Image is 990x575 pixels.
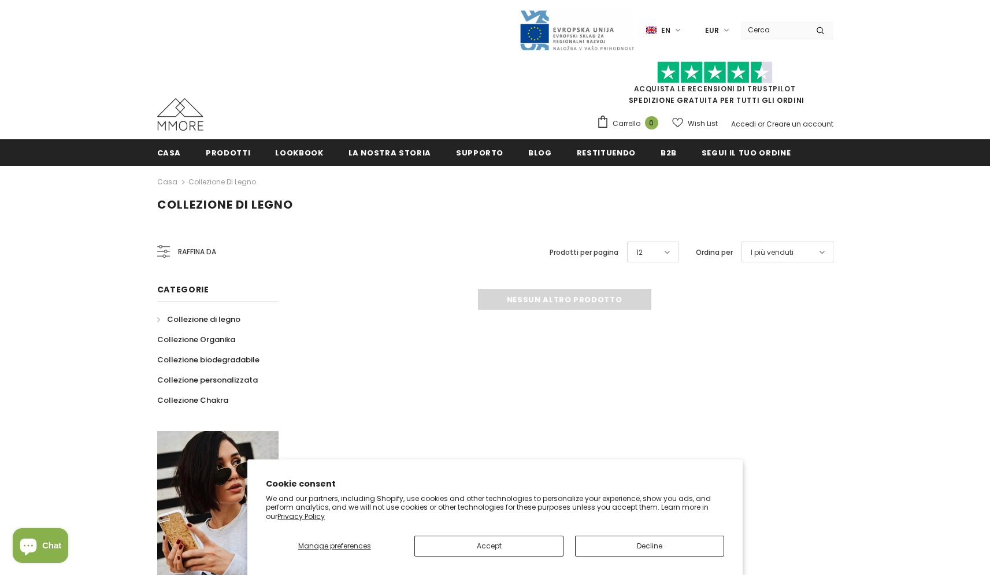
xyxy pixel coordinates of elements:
[758,119,765,129] span: or
[157,370,258,390] a: Collezione personalizzata
[206,139,250,165] a: Prodotti
[731,119,756,129] a: Accedi
[414,536,563,557] button: Accept
[528,139,552,165] a: Blog
[661,139,677,165] a: B2B
[157,350,259,370] a: Collezione biodegradabile
[157,354,259,365] span: Collezione biodegradabile
[528,147,552,158] span: Blog
[178,246,216,258] span: Raffina da
[634,84,796,94] a: Acquista le recensioni di TrustPilot
[575,536,724,557] button: Decline
[596,115,664,132] a: Carrello 0
[206,147,250,158] span: Prodotti
[672,113,718,133] a: Wish List
[751,247,794,258] span: I più venduti
[266,536,403,557] button: Manage preferences
[275,139,323,165] a: Lookbook
[741,21,807,38] input: Search Site
[157,309,240,329] a: Collezione di legno
[266,494,724,521] p: We and our partners, including Shopify, use cookies and other technologies to personalize your ex...
[348,147,431,158] span: La nostra storia
[613,118,640,129] span: Carrello
[661,147,677,158] span: B2B
[9,528,72,566] inbox-online-store-chat: Shopify online store chat
[157,139,181,165] a: Casa
[661,25,670,36] span: en
[157,196,293,213] span: Collezione di legno
[348,139,431,165] a: La nostra storia
[702,147,791,158] span: Segui il tuo ordine
[157,329,235,350] a: Collezione Organika
[298,541,371,551] span: Manage preferences
[157,334,235,345] span: Collezione Organika
[167,314,240,325] span: Collezione di legno
[157,390,228,410] a: Collezione Chakra
[157,395,228,406] span: Collezione Chakra
[266,478,724,490] h2: Cookie consent
[596,66,833,105] span: SPEDIZIONE GRATUITA PER TUTTI GLI ORDINI
[188,177,256,187] a: Collezione di legno
[577,147,636,158] span: Restituendo
[157,147,181,158] span: Casa
[157,284,209,295] span: Categorie
[275,147,323,158] span: Lookbook
[157,98,203,131] img: Casi MMORE
[157,374,258,385] span: Collezione personalizzata
[277,511,325,521] a: Privacy Policy
[696,247,733,258] label: Ordina per
[456,139,503,165] a: supporto
[456,147,503,158] span: supporto
[688,118,718,129] span: Wish List
[702,139,791,165] a: Segui il tuo ordine
[645,116,658,129] span: 0
[519,25,635,35] a: Javni Razpis
[636,247,643,258] span: 12
[519,9,635,51] img: Javni Razpis
[577,139,636,165] a: Restituendo
[705,25,719,36] span: EUR
[157,175,177,189] a: Casa
[657,61,773,84] img: Fidati di Pilot Stars
[766,119,833,129] a: Creare un account
[646,25,657,35] img: i-lang-1.png
[550,247,618,258] label: Prodotti per pagina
